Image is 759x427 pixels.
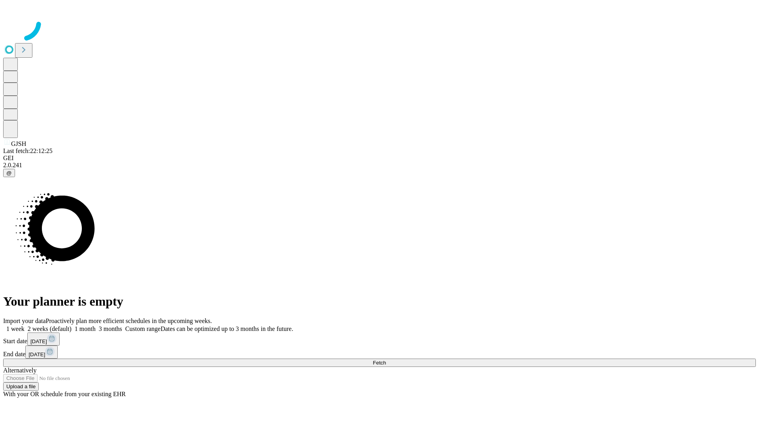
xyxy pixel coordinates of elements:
[3,382,39,391] button: Upload a file
[160,325,293,332] span: Dates can be optimized up to 3 months in the future.
[11,140,26,147] span: GJSH
[46,317,212,324] span: Proactively plan more efficient schedules in the upcoming weeks.
[27,333,60,346] button: [DATE]
[28,351,45,357] span: [DATE]
[75,325,96,332] span: 1 month
[3,333,756,346] div: Start date
[3,294,756,309] h1: Your planner is empty
[6,325,25,332] span: 1 week
[3,367,36,374] span: Alternatively
[99,325,122,332] span: 3 months
[3,346,756,359] div: End date
[3,317,46,324] span: Import your data
[125,325,160,332] span: Custom range
[6,170,12,176] span: @
[28,325,72,332] span: 2 weeks (default)
[3,391,126,397] span: With your OR schedule from your existing EHR
[3,155,756,162] div: GEI
[3,359,756,367] button: Fetch
[30,338,47,344] span: [DATE]
[3,169,15,177] button: @
[3,147,53,154] span: Last fetch: 22:12:25
[373,360,386,366] span: Fetch
[25,346,58,359] button: [DATE]
[3,162,756,169] div: 2.0.241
